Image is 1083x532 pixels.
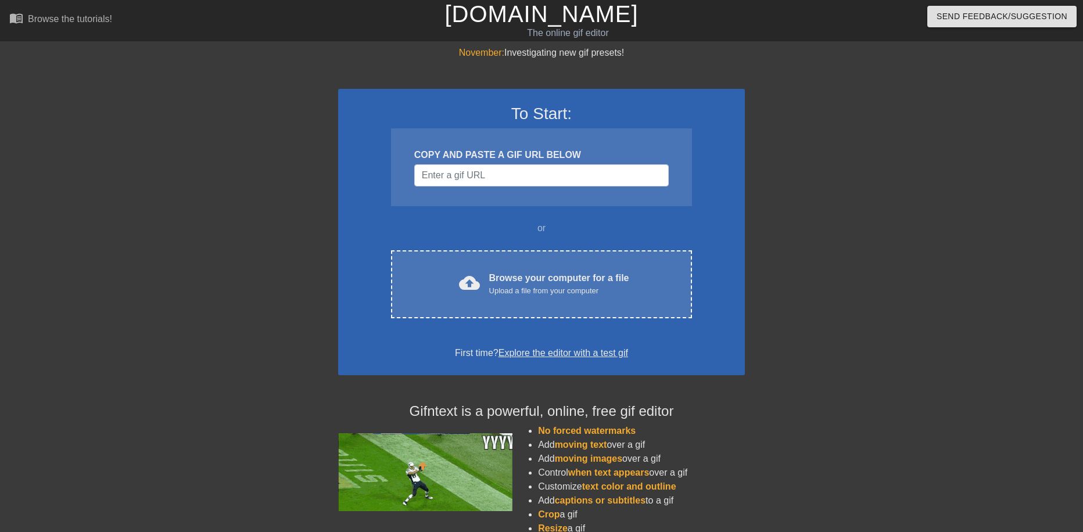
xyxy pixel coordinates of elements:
div: The online gif editor [367,26,769,40]
li: a gif [538,508,745,522]
h4: Gifntext is a powerful, online, free gif editor [338,403,745,420]
h3: To Start: [353,104,730,124]
div: COPY AND PASTE A GIF URL BELOW [414,148,669,162]
span: November: [459,48,504,57]
span: cloud_upload [459,272,480,293]
div: First time? [353,346,730,360]
a: Explore the editor with a test gif [499,348,628,358]
span: Crop [538,509,560,519]
li: Control over a gif [538,466,745,480]
li: Add to a gif [538,494,745,508]
div: Browse your computer for a file [489,271,629,297]
div: Browse the tutorials! [28,14,112,24]
span: captions or subtitles [555,495,646,505]
span: menu_book [9,11,23,25]
img: football_small.gif [338,433,512,511]
span: moving text [555,440,607,450]
div: or [368,221,715,235]
input: Username [414,164,669,186]
span: No forced watermarks [538,426,636,436]
span: text color and outline [582,481,676,491]
span: when text appears [568,468,650,477]
a: [DOMAIN_NAME] [444,1,638,27]
button: Send Feedback/Suggestion [927,6,1077,27]
li: Add over a gif [538,452,745,466]
span: Send Feedback/Suggestion [937,9,1067,24]
a: Browse the tutorials! [9,11,112,29]
li: Customize [538,480,745,494]
div: Investigating new gif presets! [338,46,745,60]
li: Add over a gif [538,438,745,452]
div: Upload a file from your computer [489,285,629,297]
span: moving images [555,454,622,463]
